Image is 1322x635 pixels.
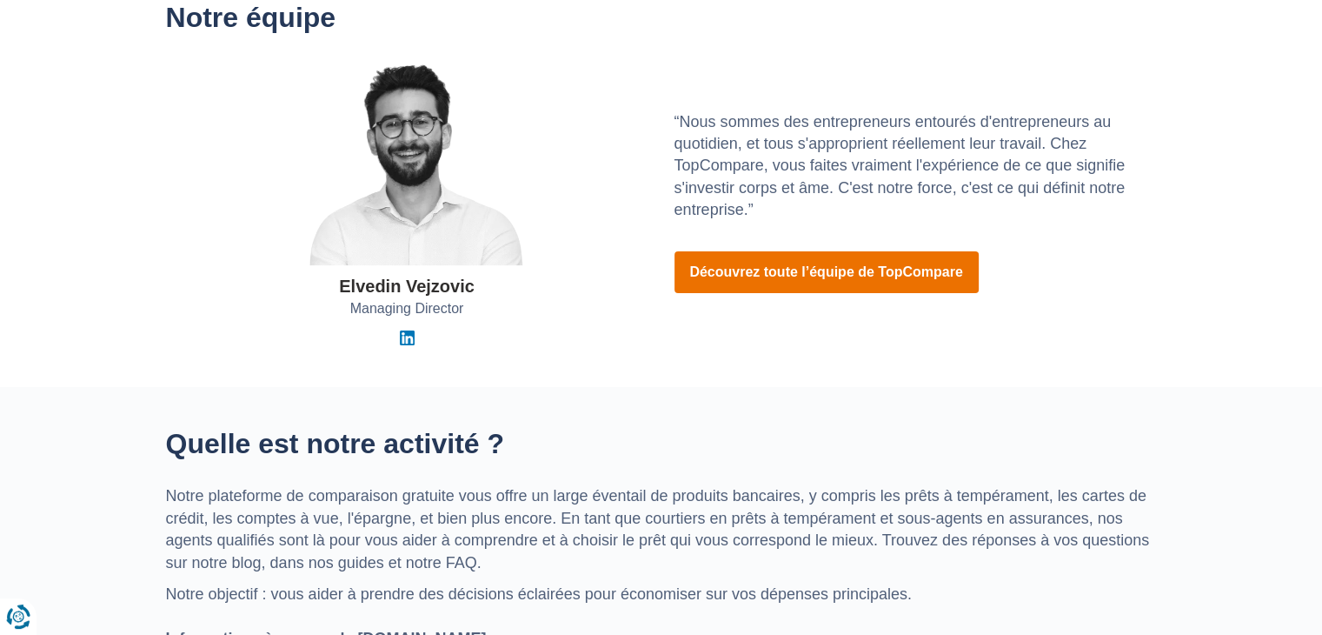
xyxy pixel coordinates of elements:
[166,485,1157,575] p: Notre plateforme de comparaison gratuite vous offre un large éventail de produits bancaires, y co...
[350,299,464,319] span: Managing Director
[674,111,1157,221] p: “Nous sommes des entrepreneurs entourés d'entrepreneurs au quotidien, et tous s'approprient réell...
[166,3,1157,33] h2: Notre équipe
[166,429,1157,459] h2: Quelle est notre activité ?
[268,59,546,265] img: Elvedin Vejzovic
[339,274,475,299] div: Elvedin Vejzovic
[674,251,979,293] a: Découvrez toute l’équipe de TopCompare
[400,331,415,345] img: Linkedin Elvedin Vejzovic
